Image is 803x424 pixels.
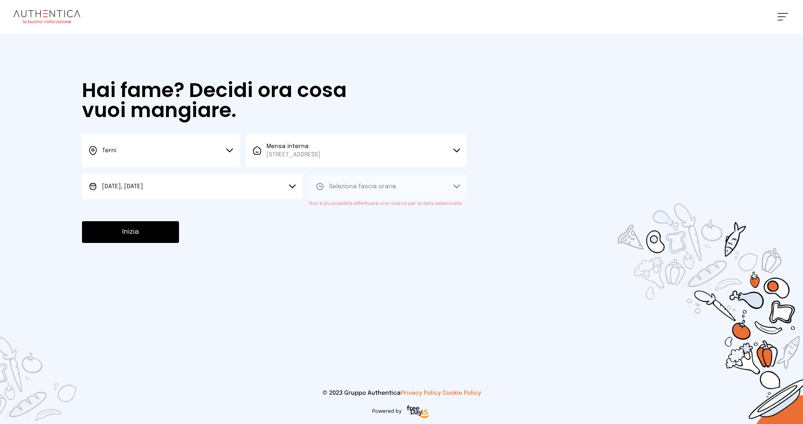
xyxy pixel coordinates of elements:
span: Seleziona fascia oraria [329,184,396,189]
span: [STREET_ADDRESS] [266,151,320,159]
span: Powered by [372,408,401,415]
img: sticker-selezione-mensa.70a28f7.png [569,156,803,424]
small: Non è più possibile effettuare una ricerca per la data selezionata [309,201,462,206]
span: Terni [102,148,116,153]
button: Terni [82,134,240,167]
img: logo-freeday.3e08031.png [405,404,431,421]
span: Mensa interna [266,142,320,159]
h1: Hai fame? Decidi ora cosa vuoi mangiare. [82,80,371,120]
button: Mensa interna[STREET_ADDRESS] [246,134,467,167]
img: logo.8f33a47.png [13,10,80,23]
button: Seleziona fascia oraria [309,174,467,199]
a: Cookie Policy [442,390,481,396]
span: [DATE], [DATE] [102,184,143,189]
a: Privacy Policy [401,390,441,396]
button: [DATE], [DATE] [82,174,302,199]
button: Inizia [82,221,179,243]
p: © 2023 Gruppo Authentica [13,389,790,397]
